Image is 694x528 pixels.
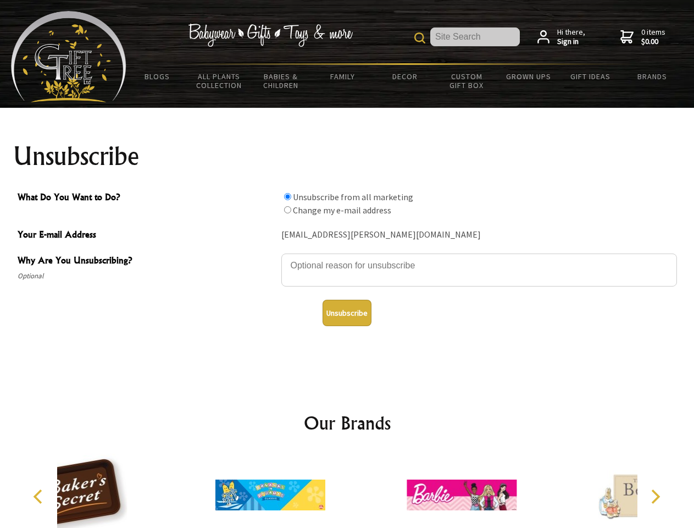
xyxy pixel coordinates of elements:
input: What Do You Want to Do? [284,206,291,213]
span: What Do You Want to Do? [18,190,276,206]
span: Why Are You Unsubscribing? [18,254,276,269]
span: Optional [18,269,276,283]
label: Unsubscribe from all marketing [293,191,413,202]
div: [EMAIL_ADDRESS][PERSON_NAME][DOMAIN_NAME] [281,227,677,244]
a: Babies & Children [250,65,312,97]
img: Babywear - Gifts - Toys & more [188,24,353,47]
a: Family [312,65,374,88]
input: Site Search [430,28,520,46]
img: product search [414,32,425,43]
a: Brands [621,65,684,88]
h2: Our Brands [22,410,673,436]
a: Custom Gift Box [436,65,498,97]
h1: Unsubscribe [13,143,681,169]
a: Grown Ups [497,65,559,88]
a: 0 items$0.00 [620,28,665,47]
a: BLOGS [126,65,188,88]
span: Your E-mail Address [18,228,276,244]
span: 0 items [641,27,665,47]
label: Change my e-mail address [293,205,391,216]
a: Gift Ideas [559,65,621,88]
button: Previous [27,485,52,509]
img: Babyware - Gifts - Toys and more... [11,11,126,102]
a: Hi there,Sign in [537,28,585,47]
strong: $0.00 [641,37,665,47]
a: All Plants Collection [188,65,251,97]
a: Decor [374,65,436,88]
button: Unsubscribe [323,300,371,326]
textarea: Why Are You Unsubscribing? [281,254,677,287]
button: Next [643,485,667,509]
span: Hi there, [557,28,585,47]
input: What Do You Want to Do? [284,193,291,200]
strong: Sign in [557,37,585,47]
